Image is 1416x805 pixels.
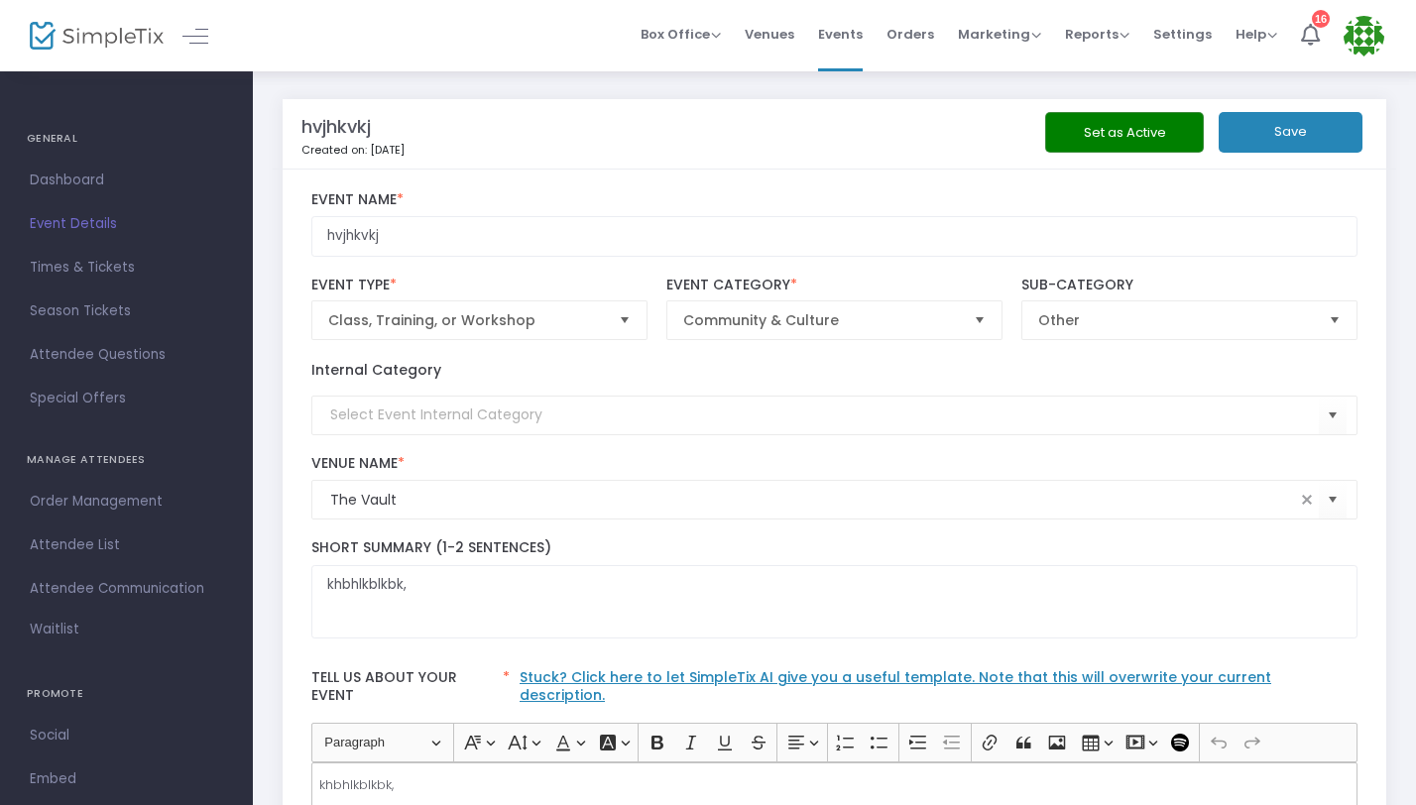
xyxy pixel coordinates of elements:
p: khbhlkblkbk, [319,775,1349,795]
span: Settings [1153,9,1212,59]
span: Box Office [641,25,721,44]
span: Paragraph [324,731,427,754]
span: Short Summary (1-2 Sentences) [311,537,551,557]
h4: MANAGE ATTENDEES [27,440,226,480]
label: Sub-Category [1021,277,1357,294]
span: Community & Culture [683,310,958,330]
span: Attendee Communication [30,576,223,602]
h4: GENERAL [27,119,226,159]
button: Set as Active [1045,112,1204,153]
span: Dashboard [30,168,223,193]
span: Times & Tickets [30,255,223,281]
span: Waitlist [30,620,79,639]
span: Class, Training, or Workshop [328,310,603,330]
button: Select [1319,395,1347,435]
button: Select [966,301,994,339]
input: Select Event Internal Category [330,404,1320,425]
label: Event Category [666,277,1003,294]
m-panel-title: hvjhkvkj [301,113,371,140]
button: Paragraph [315,728,449,758]
span: Special Offers [30,386,223,411]
input: Select Venue [330,490,1296,511]
p: Created on: [DATE] [301,142,1012,159]
label: Internal Category [311,360,441,381]
span: Order Management [30,489,223,515]
span: Help [1236,25,1277,44]
span: Season Tickets [30,298,223,324]
input: Enter Event Name [311,216,1358,257]
span: Attendee List [30,532,223,558]
span: Orders [886,9,934,59]
div: 16 [1312,10,1330,28]
label: Event Name [311,191,1358,209]
span: Marketing [958,25,1041,44]
span: Other [1038,310,1313,330]
span: clear [1295,488,1319,512]
span: Social [30,723,223,748]
span: Reports [1065,25,1129,44]
div: Editor toolbar [311,723,1358,762]
button: Select [611,301,639,339]
button: Select [1321,301,1349,339]
button: Select [1319,480,1347,520]
span: Events [818,9,863,59]
a: Stuck? Click here to let SimpleTix AI give you a useful template. Note that this will overwrite y... [520,667,1271,705]
label: Event Type [311,277,648,294]
h4: PROMOTE [27,674,226,714]
button: Save [1219,112,1362,153]
span: Event Details [30,211,223,237]
span: Venues [745,9,794,59]
span: Attendee Questions [30,342,223,368]
label: Tell us about your event [301,658,1367,723]
span: Embed [30,766,223,792]
label: Venue Name [311,455,1358,473]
